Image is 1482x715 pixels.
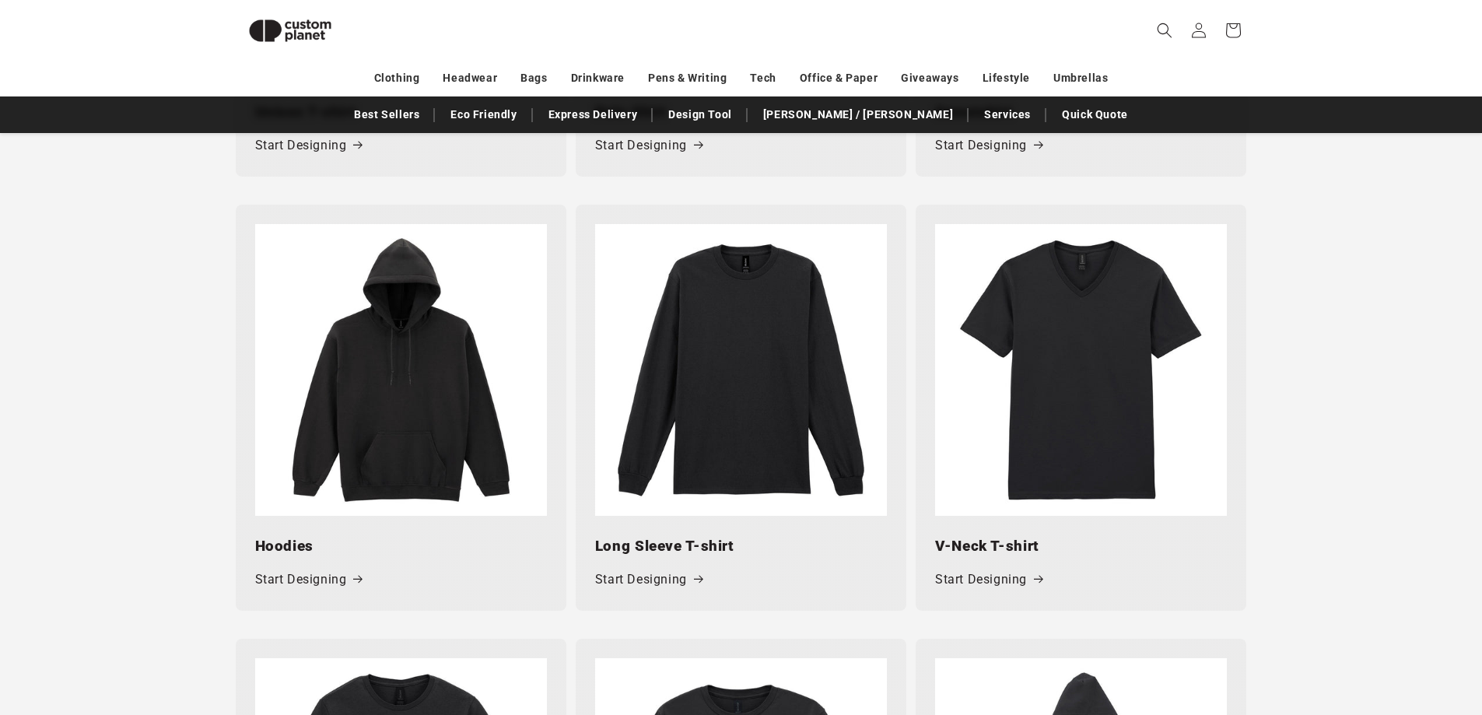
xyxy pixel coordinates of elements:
a: Tech [750,65,776,92]
img: Ultra Cotton™ adult long sleeve t-shirt [595,224,887,516]
a: Start Designing [595,569,702,591]
h3: Hoodies [255,535,547,557]
a: Office & Paper [800,65,878,92]
a: Bags [520,65,547,92]
a: Lifestyle [983,65,1030,92]
a: Umbrellas [1053,65,1108,92]
a: Start Designing [255,135,363,157]
a: Quick Quote [1054,101,1136,128]
a: [PERSON_NAME] / [PERSON_NAME] [755,101,961,128]
h3: V-Neck T-shirt [935,535,1227,557]
img: Heavy Blend hooded sweatshirt [255,224,547,516]
a: Clothing [374,65,420,92]
a: Services [976,101,1039,128]
h3: Long Sleeve T-shirt [595,535,887,557]
img: Softstyle™ v-neck t-shirt [935,224,1227,516]
a: Best Sellers [346,101,427,128]
a: Start Designing [935,569,1042,591]
a: Start Designing [595,135,702,157]
img: Custom Planet [236,6,345,55]
a: Start Designing [935,135,1042,157]
a: Pens & Writing [648,65,727,92]
a: Headwear [443,65,497,92]
a: Express Delivery [541,101,646,128]
iframe: Chat Widget [1222,547,1482,715]
a: Start Designing [255,569,363,591]
a: Design Tool [660,101,740,128]
summary: Search [1147,13,1182,47]
a: Drinkware [571,65,625,92]
a: Eco Friendly [443,101,524,128]
a: Giveaways [901,65,958,92]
